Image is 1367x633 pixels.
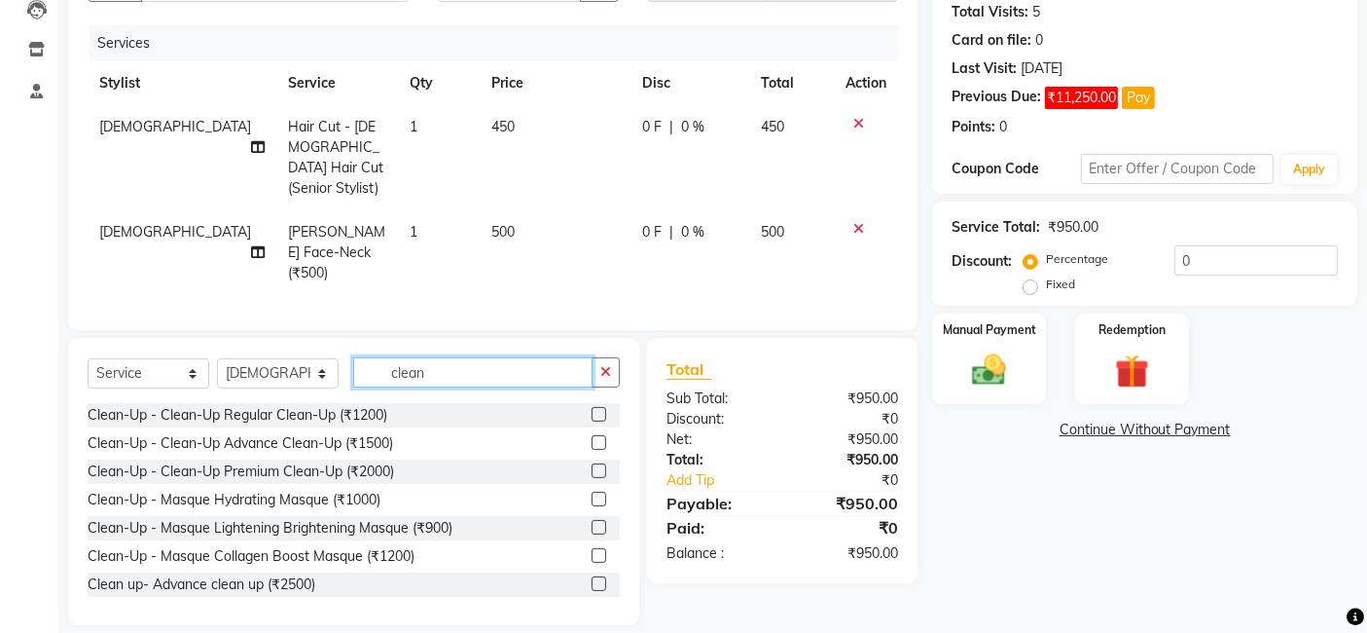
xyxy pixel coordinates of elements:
[952,2,1028,22] div: Total Visits:
[1021,58,1062,79] div: [DATE]
[652,409,782,429] div: Discount:
[1048,217,1098,238] div: ₹950.00
[652,429,782,450] div: Net:
[1046,250,1108,268] label: Percentage
[669,117,673,137] span: |
[491,118,515,135] span: 450
[681,222,704,242] span: 0 %
[480,61,630,105] th: Price
[88,575,315,595] div: Clean up- Advance clean up (₹2500)
[750,61,835,105] th: Total
[88,490,380,510] div: Clean-Up - Masque Hydrating Masque (₹1000)
[952,87,1041,109] div: Previous Due:
[666,359,711,380] span: Total
[961,351,1017,391] img: _cash.svg
[652,450,782,470] div: Total:
[88,462,394,482] div: Clean-Up - Clean-Up Premium Clean-Up (₹2000)
[491,223,515,241] span: 500
[669,222,673,242] span: |
[1104,351,1160,393] img: _gift.svg
[782,429,913,450] div: ₹950.00
[782,409,913,429] div: ₹0
[681,117,704,137] span: 0 %
[999,117,1007,137] div: 0
[88,546,414,567] div: Clean-Up - Masque Collagen Boost Masque (₹1200)
[782,492,913,515] div: ₹950.00
[952,30,1031,51] div: Card on file:
[952,217,1040,238] div: Service Total:
[630,61,750,105] th: Disc
[1281,155,1337,184] button: Apply
[410,118,417,135] span: 1
[1098,321,1166,339] label: Redemption
[1046,276,1075,293] label: Fixed
[88,61,276,105] th: Stylist
[652,516,782,540] div: Paid:
[834,61,898,105] th: Action
[353,357,593,388] input: Search or Scan
[276,61,399,105] th: Service
[782,389,913,409] div: ₹950.00
[99,118,251,135] span: [DEMOGRAPHIC_DATA]
[88,518,452,539] div: Clean-Up - Masque Lightening Brightening Masque (₹900)
[652,470,804,491] a: Add Tip
[782,450,913,470] div: ₹950.00
[1045,87,1118,109] span: ₹11,250.00
[90,25,913,61] div: Services
[88,433,393,454] div: Clean-Up - Clean-Up Advance Clean-Up (₹1500)
[1081,154,1274,184] input: Enter Offer / Coupon Code
[805,470,914,491] div: ₹0
[762,118,785,135] span: 450
[1035,30,1043,51] div: 0
[652,389,782,409] div: Sub Total:
[1032,2,1040,22] div: 5
[288,223,385,281] span: [PERSON_NAME] Face-Neck (₹500)
[782,516,913,540] div: ₹0
[782,543,913,564] div: ₹950.00
[398,61,480,105] th: Qty
[1122,87,1155,109] button: Pay
[952,251,1012,272] div: Discount:
[936,420,1353,440] a: Continue Without Payment
[952,117,995,137] div: Points:
[652,543,782,564] div: Balance :
[952,58,1017,79] div: Last Visit:
[762,223,785,241] span: 500
[99,223,251,241] span: [DEMOGRAPHIC_DATA]
[642,222,662,242] span: 0 F
[952,159,1080,179] div: Coupon Code
[88,405,387,426] div: Clean-Up - Clean-Up Regular Clean-Up (₹1200)
[410,223,417,241] span: 1
[288,118,383,197] span: Hair Cut - [DEMOGRAPHIC_DATA] Hair Cut (Senior Stylist)
[652,492,782,515] div: Payable:
[642,117,662,137] span: 0 F
[943,321,1036,339] label: Manual Payment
